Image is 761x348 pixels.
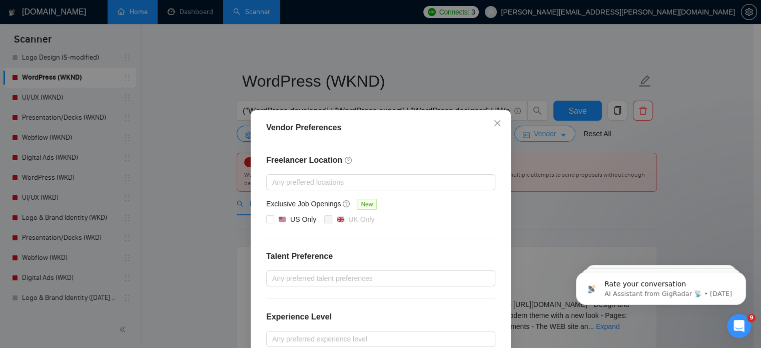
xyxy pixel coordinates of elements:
[266,198,341,209] h5: Exclusive Job Openings
[357,199,377,210] span: New
[279,216,286,223] img: 🇺🇸
[266,311,332,323] h4: Experience Level
[337,216,344,223] img: 🇬🇧
[727,314,751,338] iframe: Intercom live chat
[290,214,316,225] div: US Only
[266,122,495,134] div: Vendor Preferences
[266,250,495,262] h4: Talent Preference
[266,154,495,166] h4: Freelancer Location
[493,119,501,127] span: close
[561,251,761,321] iframe: Intercom notifications message
[747,314,755,322] span: 9
[348,214,374,225] div: UK Only
[484,110,511,137] button: Close
[344,156,352,164] span: question-circle
[343,200,351,208] span: question-circle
